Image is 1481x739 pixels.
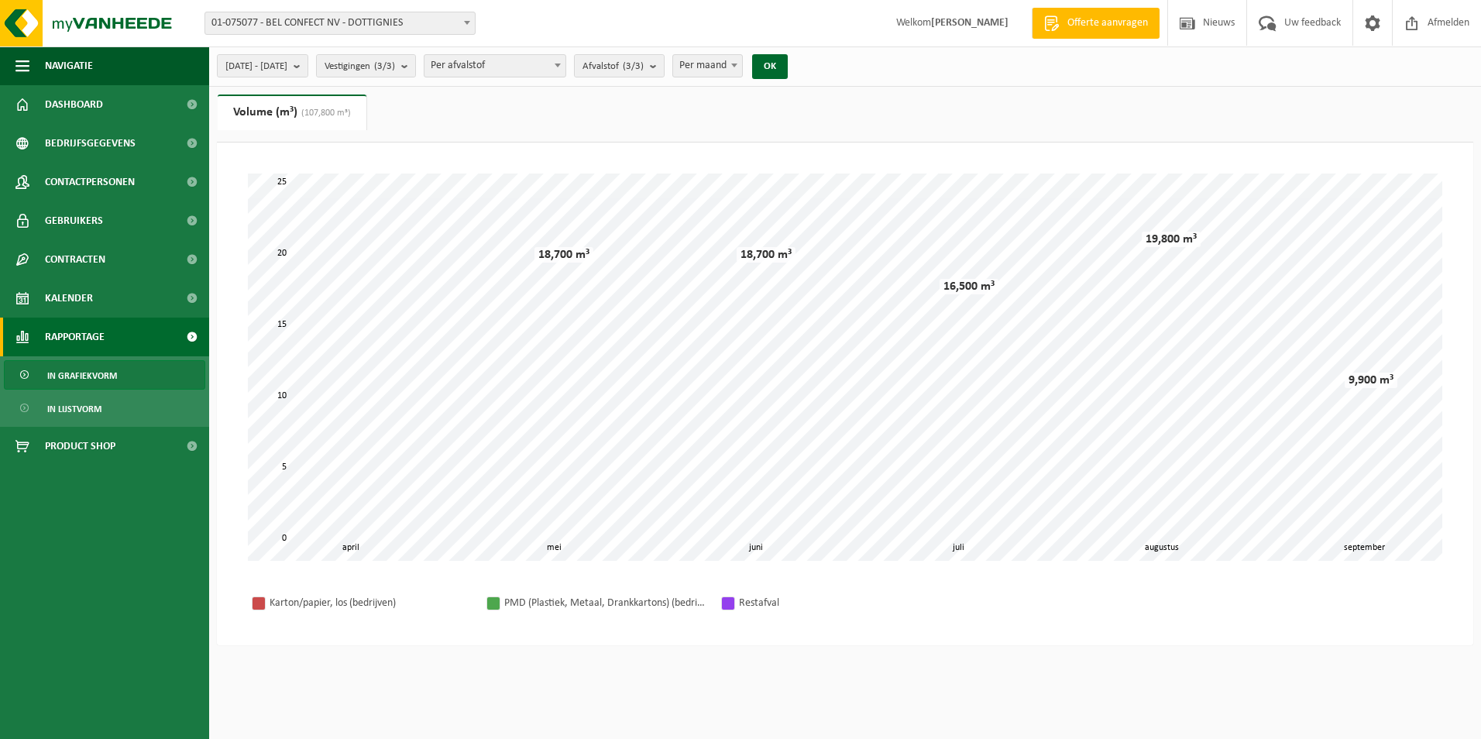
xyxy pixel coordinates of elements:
span: Per afvalstof [424,54,566,77]
div: Karton/papier, los (bedrijven) [270,593,471,613]
a: In lijstvorm [4,394,205,423]
span: Contactpersonen [45,163,135,201]
span: Kalender [45,279,93,318]
span: Navigatie [45,46,93,85]
button: Vestigingen(3/3) [316,54,416,77]
div: PMD (Plastiek, Metaal, Drankkartons) (bedrijven) [504,593,706,613]
span: Product Shop [45,427,115,466]
span: Per maand [673,55,742,77]
span: Per maand [672,54,743,77]
a: In grafiekvorm [4,360,205,390]
count: (3/3) [374,61,395,71]
strong: [PERSON_NAME] [931,17,1009,29]
span: In grafiekvorm [47,361,117,390]
span: Contracten [45,240,105,279]
a: Offerte aanvragen [1032,8,1160,39]
div: 9,900 m³ [1345,373,1397,388]
span: 01-075077 - BEL CONFECT NV - DOTTIGNIES [204,12,476,35]
div: 18,700 m³ [534,247,593,263]
div: 18,700 m³ [737,247,795,263]
div: 19,800 m³ [1142,232,1201,247]
span: In lijstvorm [47,394,101,424]
span: (107,800 m³) [297,108,351,118]
button: OK [752,54,788,79]
div: Restafval [739,593,940,613]
span: Bedrijfsgegevens [45,124,136,163]
span: Gebruikers [45,201,103,240]
span: [DATE] - [DATE] [225,55,287,78]
span: Vestigingen [325,55,395,78]
span: 01-075077 - BEL CONFECT NV - DOTTIGNIES [205,12,475,34]
span: Offerte aanvragen [1064,15,1152,31]
button: [DATE] - [DATE] [217,54,308,77]
span: Per afvalstof [424,55,565,77]
span: Afvalstof [582,55,644,78]
a: Volume (m³) [218,95,366,130]
span: Rapportage [45,318,105,356]
button: Afvalstof(3/3) [574,54,665,77]
div: 16,500 m³ [940,279,998,294]
count: (3/3) [623,61,644,71]
span: Dashboard [45,85,103,124]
